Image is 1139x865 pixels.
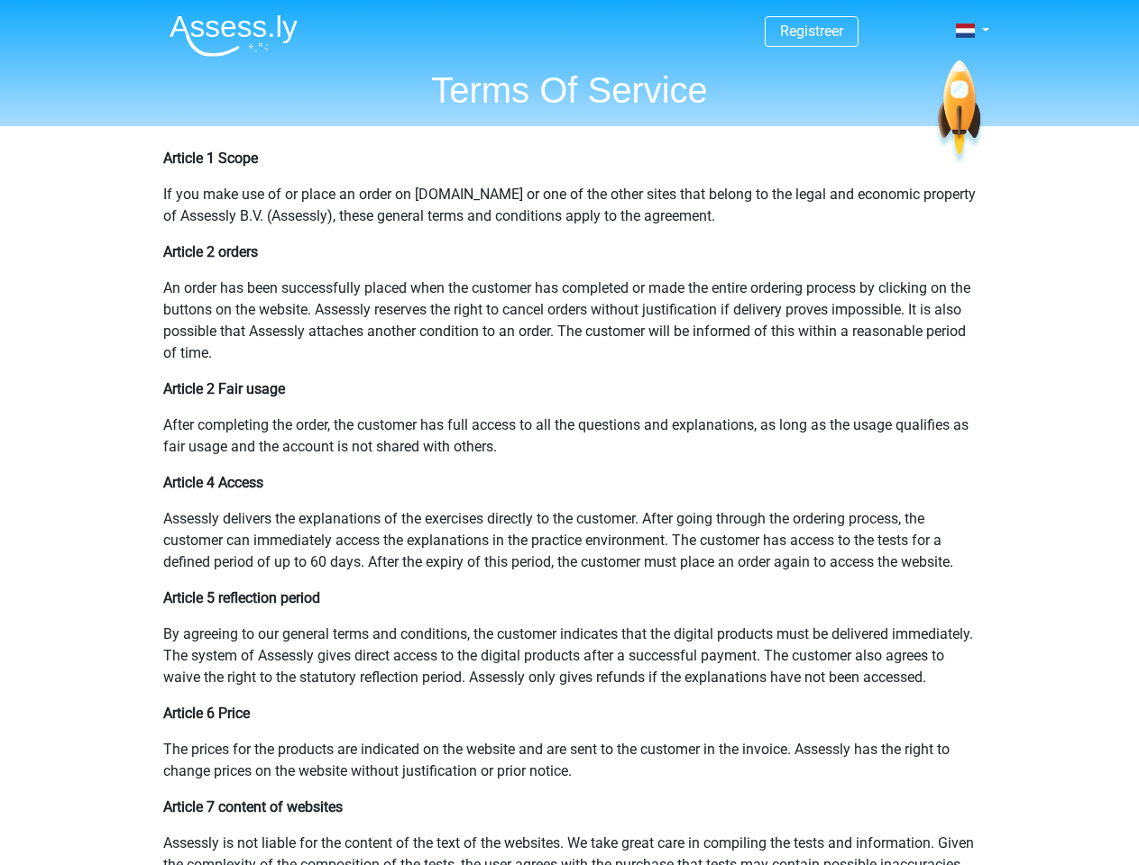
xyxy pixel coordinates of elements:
h1: Terms Of Service [155,68,985,112]
b: Article 2 Fair usage [163,380,285,397]
b: Article 1 Scope [163,150,258,167]
p: Assessly delivers the explanations of the exercises directly to the customer. After going through... [163,508,977,573]
img: spaceship.7d73109d6933.svg [934,60,984,166]
b: Article 4 Access [163,474,263,491]
p: An order has been successfully placed when the customer has completed or made the entire ordering... [163,278,977,364]
img: Assessly [170,14,298,57]
b: Article 6 Price [163,705,250,722]
b: Article 5 reflection period [163,589,320,606]
b: Article 7 content of websites [163,798,343,815]
p: The prices for the products are indicated on the website and are sent to the customer in the invo... [163,739,977,782]
p: After completing the order, the customer has full access to all the questions and explanations, a... [163,414,977,458]
p: By agreeing to our general terms and conditions, the customer indicates that the digital products... [163,624,977,688]
a: Registreer [780,23,843,40]
p: If you make use of or place an order on [DOMAIN_NAME] or one of the other sites that belong to th... [163,184,977,227]
b: Article 2 orders [163,243,258,260]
